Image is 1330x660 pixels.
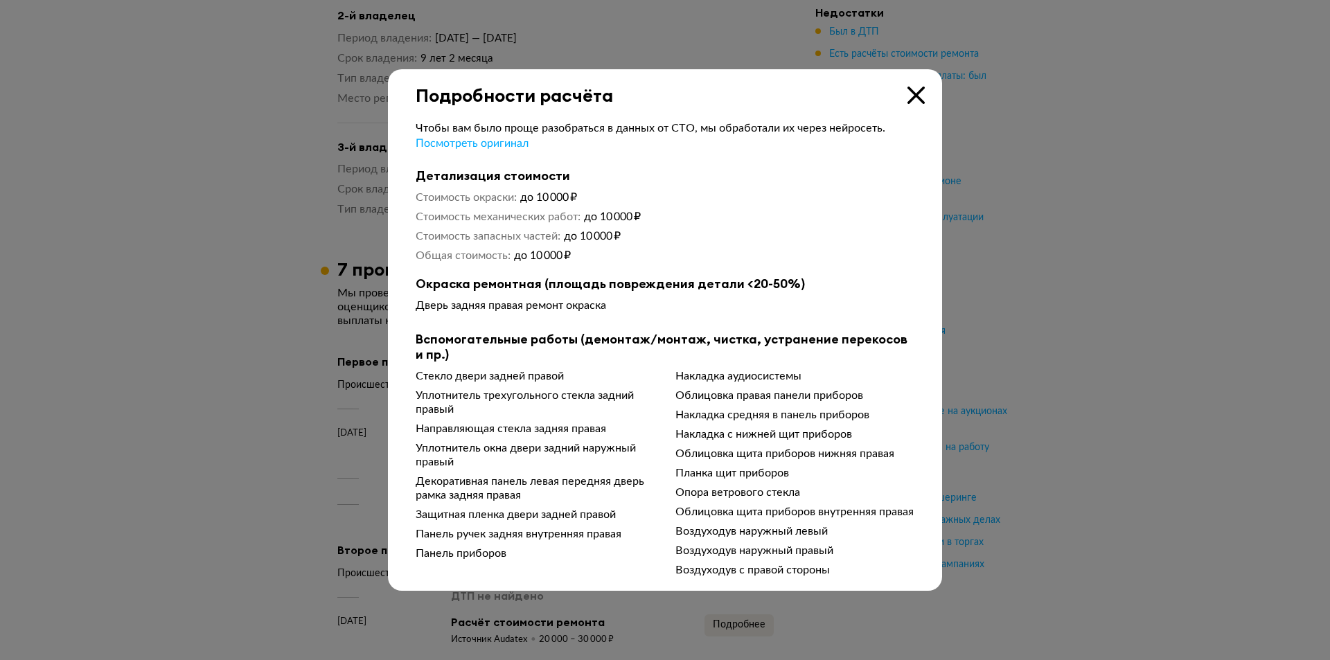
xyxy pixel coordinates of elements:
div: Опора ветрового стекла [675,485,914,499]
b: Окраска ремонтная (площадь повреждения детали <20-50%) [416,276,914,292]
div: Уплотнитель трехугольного стекла задний правый [416,389,655,416]
span: до 10 000 ₽ [514,250,571,261]
b: Детализация стоимости [416,168,914,184]
div: Уплотнитель окна двери задний наружный правый [416,441,655,469]
span: Посмотреть оригинал [416,138,529,149]
dt: Стоимость механических работ [416,210,580,224]
span: Чтобы вам было проще разобраться в данных от СТО, мы обработали их через нейросеть. [416,123,885,134]
div: Направляющая стекла задняя правая [416,422,655,436]
div: Облицовка правая панели приборов [675,389,914,402]
div: Накладка средняя в панель приборов [675,408,914,422]
dt: Стоимость окраски [416,190,517,204]
div: Воздуходув наружный правый [675,544,914,558]
div: Воздуходув с правой стороны [675,563,914,577]
div: Декоративная панель левая передняя дверь рамка задняя правая [416,474,655,502]
div: Панель ручек задняя внутренняя правая [416,527,655,541]
div: Воздуходув наружный левый [675,524,914,538]
div: Накладка аудиосистемы [675,369,914,383]
span: до 10 000 ₽ [564,231,621,242]
div: Планка щит приборов [675,466,914,480]
dt: Стоимость запасных частей [416,229,560,243]
div: Защитная пленка двери задней правой [416,508,655,521]
div: Дверь задняя правая ремонт окраска [416,298,914,312]
b: Вспомогательные работы (демонтаж/монтаж, чистка, устранение перекосов и пр.) [416,332,914,362]
div: Накладка с нижней щит приборов [675,427,914,441]
span: до 10 000 ₽ [584,211,641,222]
div: Стекло двери задней правой [416,369,655,383]
div: Облицовка щита приборов внутренняя правая [675,505,914,519]
div: Панель приборов [416,546,655,560]
dt: Общая стоимость [416,249,511,262]
div: Облицовка щита приборов нижняя правая [675,447,914,461]
div: Подробности расчёта [388,69,942,106]
span: до 10 000 ₽ [520,192,577,203]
